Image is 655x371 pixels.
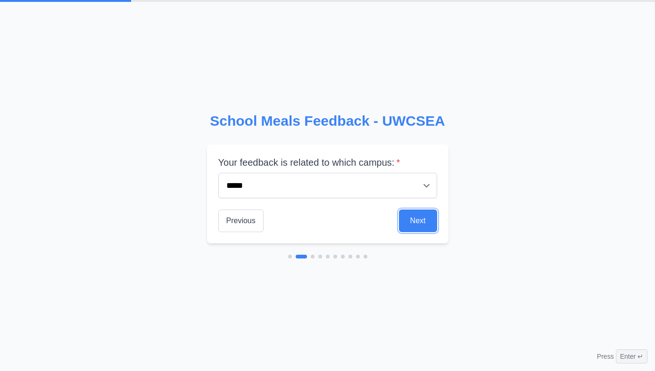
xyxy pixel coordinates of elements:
[399,210,437,232] button: Next
[207,113,448,129] h2: School Meals Feedback - UWCSEA
[616,349,647,363] span: Enter ↵
[218,210,264,232] button: Previous
[597,349,647,363] div: Press
[218,156,437,169] label: Your feedback is related to which campus:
